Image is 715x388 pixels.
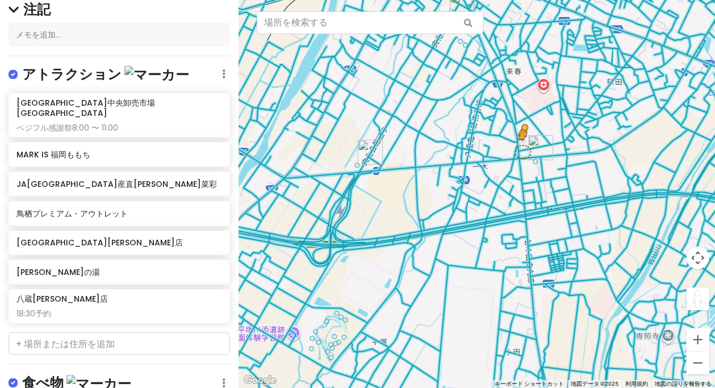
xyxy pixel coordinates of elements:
img: マーカー [124,66,189,84]
font: JA[GEOGRAPHIC_DATA]産直[PERSON_NAME]菜彩 [16,178,217,190]
input: 場所を検索する [257,11,484,34]
font: MARK IS 福岡ももち [16,149,90,160]
h6: 八蔵[PERSON_NAME]店 [16,294,108,304]
font: 鳥栖プレミアム・アウトレット [16,208,128,219]
font: [GEOGRAPHIC_DATA][PERSON_NAME]店 [16,237,183,248]
a: Google マップでこの地域を開きます（新しいウィンドウが開きます） [241,373,279,388]
button: キーボード争奪 [495,380,564,388]
div: HOTEL AZ 福岡甘木インター店 [358,140,383,165]
button: ズームアウト [687,352,709,374]
a: 地図の誤りを報告する [655,381,712,387]
button: 地図のカメラコントロール [687,247,709,269]
a: 利用規約（新しいタブで開きます） [625,381,648,387]
font: メモを追加... [16,29,61,40]
font: アトラクション [22,65,122,84]
img: グーグル [241,373,279,388]
button: ズームイン [687,328,709,351]
font: [PERSON_NAME]の湯 [16,266,100,278]
div: 18:30予約 [16,308,221,319]
font: ベジフル感謝祭8:00 〜 11:00 [16,122,118,133]
font: 利用規約 [625,381,648,387]
font: 地図データ ©2025 [571,381,618,387]
button: 地図上にペグマンを落として、ストリートビューを開きます [687,287,709,310]
input: + 場所または住所を追加 [9,332,230,355]
font: [GEOGRAPHIC_DATA]中央卸売市場[GEOGRAPHIC_DATA] [16,97,155,119]
div: 八蔵甘木店 [528,135,553,160]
